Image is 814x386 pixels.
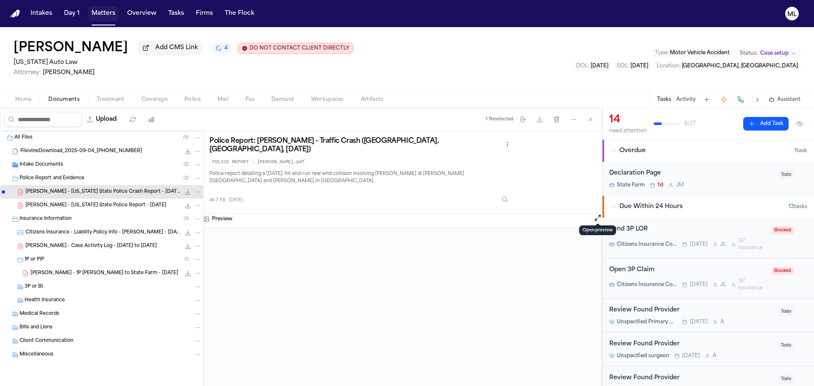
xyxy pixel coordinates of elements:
button: The Flock [221,6,258,21]
span: DOL : [576,64,589,69]
span: Unspecified Primary Care Provider in [GEOGRAPHIC_DATA], [GEOGRAPHIC_DATA] [617,319,677,325]
span: 1P or PIP [25,256,44,264]
span: Documents [48,96,80,103]
button: Activity [676,96,696,103]
h3: Police Report: [PERSON_NAME] - Traffic Crash ([GEOGRAPHIC_DATA], [GEOGRAPHIC_DATA], [DATE]) [209,137,502,154]
span: Unspecified surgeon [617,353,669,359]
span: A [713,353,716,359]
span: A [720,319,724,325]
button: Open preview [594,214,602,222]
span: ( 2 ) [184,176,189,181]
span: Status: [740,50,758,57]
button: Intakes [27,6,56,21]
span: [PERSON_NAME] - [US_STATE] State Police Crash Report - [DATE] [25,189,180,196]
div: Open task: Review Found Provider [602,333,814,367]
a: Overview [124,6,160,21]
div: Review Found Provider [609,339,773,349]
button: Edit client contact restriction [238,43,353,54]
div: Declaration Page [609,169,773,178]
span: Due Within 24 Hours [619,203,683,211]
h3: Preview [212,216,232,222]
span: Health Insurance [25,297,65,304]
span: Bills and Liens [20,324,53,331]
span: State Farm [617,182,645,189]
input: Search files [4,112,82,127]
span: [DATE] [690,281,708,288]
h1: [PERSON_NAME] [14,41,128,56]
span: Coverage [142,96,167,103]
span: Citizens Insurance Company of the Midwest [617,241,677,248]
div: Review Found Provider [609,305,773,315]
button: Edit DOL: 2025-08-02 [574,62,611,70]
span: 3P Insurance [738,238,767,251]
button: Create Immediate Task [718,94,730,106]
a: Home [10,10,20,18]
span: [PERSON_NAME] - [US_STATE] State Police Report - [DATE] [25,202,166,209]
span: [DATE] [690,319,708,325]
span: [DATE] [591,64,608,69]
span: Add CMS Link [155,44,198,52]
button: Inspect [497,192,513,207]
span: Artifacts [361,96,384,103]
span: Police Report and Evidence [20,175,84,182]
button: Firms [192,6,216,21]
button: Download K. Williamson - Michigan State Police Report - 5.2.25 [184,201,192,210]
button: Upload [82,112,122,127]
span: All Files [14,134,33,142]
span: Case setup [760,50,789,57]
div: 1 file selected [486,117,513,122]
div: Open task: Review Found Provider [602,299,814,333]
span: [DATE] [682,353,700,359]
button: Tasks [165,6,187,21]
span: ( 1 ) [184,257,189,262]
div: Open task: Send 3P LOR [602,218,814,258]
span: ( 8 ) [183,135,189,140]
span: Todo [778,342,794,350]
button: Make a Call [735,94,747,106]
span: ( 2 ) [184,162,189,167]
button: Edit SOL: 2028-08-02 [614,62,651,70]
button: Edit Location: Detroit, MI [654,62,800,70]
button: Tasks [657,96,671,103]
span: Type : [655,50,669,56]
span: Treatment [97,96,125,103]
span: Medical Records [20,311,59,318]
span: [PERSON_NAME] [43,69,95,76]
span: Demand [271,96,294,103]
div: Open 3P Claim [609,265,767,275]
span: Blocked [772,226,794,234]
span: Miscellaneous [20,351,53,358]
span: [PERSON_NAME] - 1P [PERSON_NAME] to State Farm - [DATE] [31,270,178,277]
span: Insurance Information [20,216,72,223]
span: FilevineDownload_2025-09-04_[PHONE_NUMBER] [20,148,142,155]
span: Todo [778,375,794,383]
span: DO NOT CONTACT CLIENT DIRECTLY [249,45,349,52]
button: Due Within 24 Hours13tasks [602,196,814,218]
span: [GEOGRAPHIC_DATA], [GEOGRAPHIC_DATA] [682,64,798,69]
button: Matters [88,6,119,21]
div: 14 [609,113,647,127]
span: Police [184,96,201,103]
span: Client Communication [20,338,73,345]
span: Overdue [619,147,646,155]
button: Download Citizens Insurance - Liability Policy Info - Cedric Earnest - 9.2.25 [184,228,192,237]
span: Location : [657,64,680,69]
span: 4 [224,45,228,52]
button: Day 1 [61,6,83,21]
p: Police report detailing a [DATE], hit-and-run rear-end collision involving [PERSON_NAME] at [PERS... [209,170,513,186]
h2: [US_STATE] Auto Law [14,58,353,68]
div: Send 3P LOR [609,225,767,234]
span: J M [676,182,684,189]
span: Citizens Insurance - Liability Policy Info - [PERSON_NAME] - [DATE] [25,229,180,236]
button: Download K. Williamson - Michigan State Police Crash Report - 5.2.25 [184,188,192,196]
span: 3P or BI [25,283,43,291]
span: J L [720,281,726,288]
span: Todo [778,308,794,316]
div: Open task: Open 3P Claim [602,258,814,299]
span: 1d [658,182,663,189]
span: [PERSON_NAME] - Case Activity Log - [DATE] to [DATE] [25,243,157,250]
